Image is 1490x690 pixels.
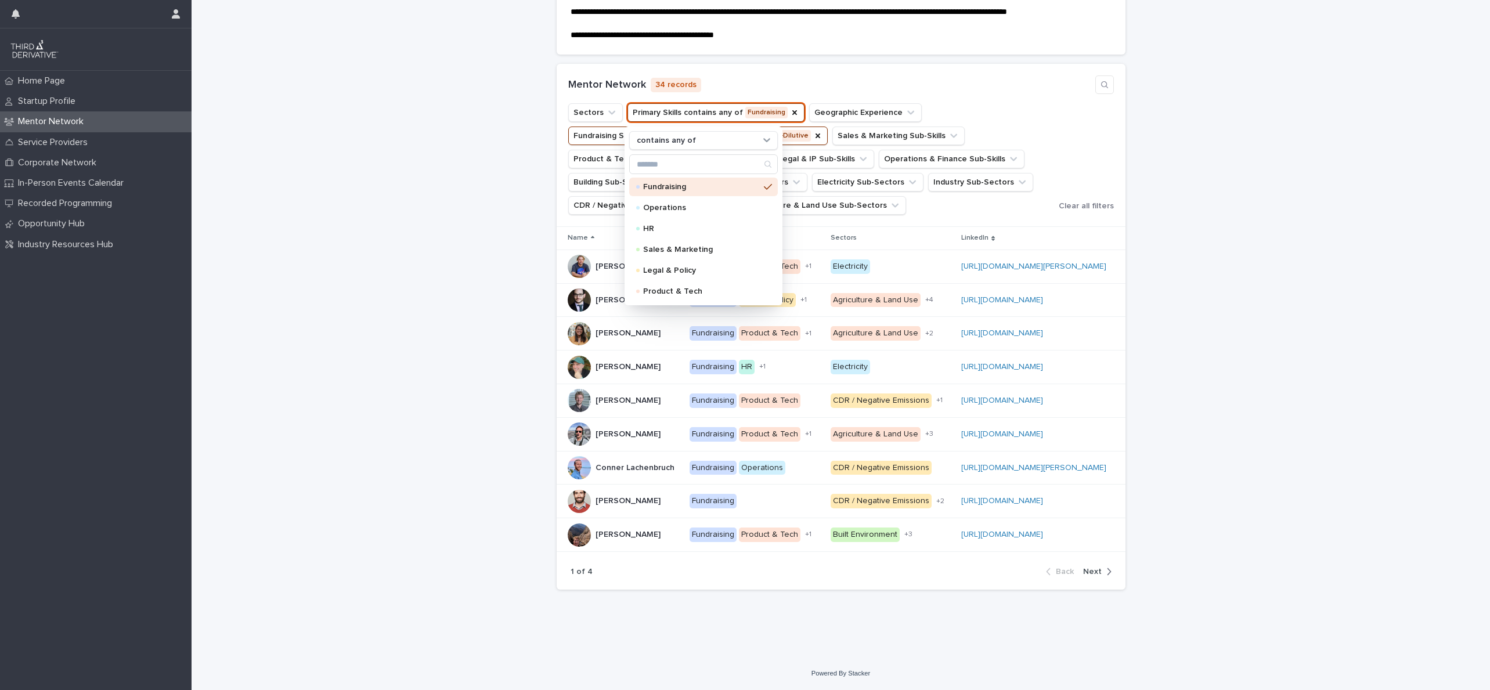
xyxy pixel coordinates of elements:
p: Service Providers [13,137,97,148]
tr: [PERSON_NAME][PERSON_NAME] FundraisingProduct & Tech+1Agriculture & Land Use+2[URL][DOMAIN_NAME] [557,317,1125,351]
div: Agriculture & Land Use [831,293,921,308]
p: Home Page [13,75,74,86]
span: + 1 [800,297,807,304]
tr: [PERSON_NAME][PERSON_NAME] FundraisingHR+1Electricity[URL][DOMAIN_NAME] [557,351,1125,384]
a: [URL][DOMAIN_NAME] [961,430,1043,438]
p: Conner Lachenbruch [596,461,677,473]
p: Legal & Policy [643,266,759,274]
p: In-Person Events Calendar [13,178,133,189]
tr: Conner LachenbruchConner Lachenbruch FundraisingOperationsCDR / Negative Emissions[URL][DOMAIN_NA... [557,451,1125,485]
a: [URL][DOMAIN_NAME] [961,363,1043,371]
div: HR [739,360,755,374]
button: CDR / Negative Emissions Sub-Sectors [568,196,740,215]
tr: [PERSON_NAME][PERSON_NAME] FundraisingProduct & TechCDR / Negative Emissions+1[URL][DOMAIN_NAME] [557,384,1125,417]
a: [URL][DOMAIN_NAME][PERSON_NAME] [961,464,1106,472]
button: Next [1078,566,1112,577]
span: Clear all filters [1059,202,1114,210]
p: [PERSON_NAME] [596,326,663,338]
tr: [PERSON_NAME][PERSON_NAME] FundraisingProduct & Tech+1Electricity[URL][DOMAIN_NAME][PERSON_NAME] [557,250,1125,283]
p: [PERSON_NAME] [596,393,663,406]
span: + 1 [805,330,811,337]
input: Search [630,155,777,174]
div: Product & Tech [739,393,800,408]
div: Agriculture & Land Use [831,427,921,442]
span: + 1 [805,531,811,538]
tr: [PERSON_NAME][PERSON_NAME] FundraisingCDR / Negative Emissions+2[URL][DOMAIN_NAME] [557,485,1125,518]
div: Electricity [831,259,870,274]
p: Corporate Network [13,157,106,168]
p: Mentor Network [13,116,93,127]
button: Agriculture & Land Use Sub-Sectors [745,196,906,215]
div: CDR / Negative Emissions [831,461,932,475]
button: Operations & Finance Sub-Skills [879,150,1024,168]
button: Legal & IP Sub-Skills [773,150,874,168]
div: Fundraising [690,528,737,542]
p: [PERSON_NAME] [596,259,663,272]
div: Fundraising [690,360,737,374]
div: Fundraising [690,461,737,475]
div: Fundraising [690,326,737,341]
button: Back [1046,566,1078,577]
tr: [PERSON_NAME][PERSON_NAME] FundraisingProduct & Tech+1Built Environment+3[URL][DOMAIN_NAME] [557,518,1125,552]
p: Opportunity Hub [13,218,94,229]
a: [URL][DOMAIN_NAME][PERSON_NAME] [961,262,1106,270]
p: [PERSON_NAME] [596,494,663,506]
div: Fundraising [690,393,737,408]
span: + 3 [925,431,933,438]
span: + 1 [805,263,811,270]
button: Electricity Sub-Sectors [812,173,923,192]
div: Search [629,154,778,174]
p: Sales & Marketing [643,245,759,254]
button: Fundraising Sub-Skills [568,127,828,145]
p: [PERSON_NAME] [596,427,663,439]
div: Built Environment [831,528,900,542]
button: Primary Skills [627,103,804,122]
h1: Mentor Network [568,79,646,92]
button: Sales & Marketing Sub-Skills [832,127,965,145]
span: + 1 [805,431,811,438]
img: q0dI35fxT46jIlCv2fcp [9,38,60,61]
p: 34 records [651,78,701,92]
button: Geographic Experience [809,103,922,122]
button: Product & Tech Sub-Skills [568,150,690,168]
div: Operations [739,461,785,475]
a: [URL][DOMAIN_NAME] [961,497,1043,505]
tr: [PERSON_NAME][PERSON_NAME] FundraisingLegal & Policy+1Agriculture & Land Use+4[URL][DOMAIN_NAME] [557,283,1125,317]
button: Sectors [568,103,623,122]
p: Sectors [831,232,857,244]
div: Fundraising [690,427,737,442]
div: Product & Tech [739,427,800,442]
span: + 1 [759,363,766,370]
p: Industry Resources Hub [13,239,122,250]
span: + 2 [925,330,933,337]
button: Building Sub-Sectors [568,173,672,192]
p: [PERSON_NAME] [596,360,663,372]
div: CDR / Negative Emissions [831,393,932,408]
div: Product & Tech [739,326,800,341]
p: [PERSON_NAME] [596,293,663,305]
div: CDR / Negative Emissions [831,494,932,508]
p: contains any of [637,136,696,146]
div: Fundraising [690,494,737,508]
p: LinkedIn [961,232,988,244]
a: [URL][DOMAIN_NAME] [961,396,1043,404]
tr: [PERSON_NAME][PERSON_NAME] FundraisingProduct & Tech+1Agriculture & Land Use+3[URL][DOMAIN_NAME] [557,417,1125,451]
p: Product & Tech [643,287,759,295]
span: Next [1083,568,1102,576]
p: Operations [643,204,759,212]
p: Startup Profile [13,96,85,107]
p: Recorded Programming [13,198,121,209]
a: [URL][DOMAIN_NAME] [961,329,1043,337]
a: Powered By Stacker [811,670,870,677]
p: 1 of 4 [571,567,593,577]
p: HR [643,225,759,233]
span: + 1 [936,397,943,404]
a: [URL][DOMAIN_NAME] [961,296,1043,304]
div: Product & Tech [739,528,800,542]
a: [URL][DOMAIN_NAME] [961,530,1043,539]
div: Agriculture & Land Use [831,326,921,341]
button: Industry Sub-Sectors [928,173,1033,192]
span: + 3 [904,531,912,538]
span: + 2 [936,498,944,505]
div: Electricity [831,360,870,374]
